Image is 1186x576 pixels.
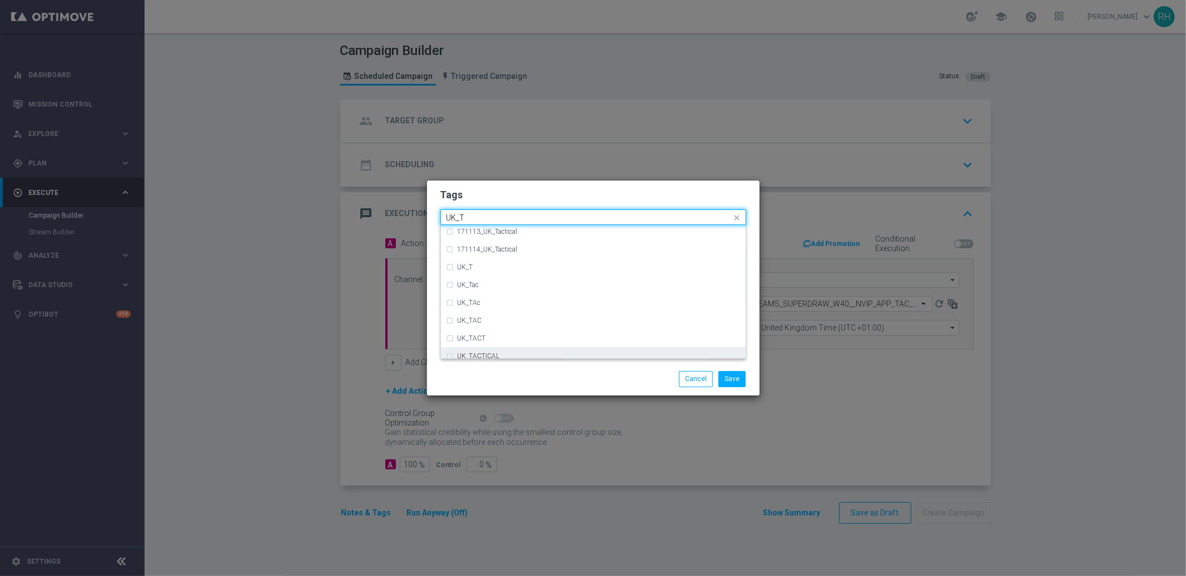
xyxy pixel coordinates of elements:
h2: Tags [440,188,746,202]
div: UK_TAc [446,294,740,312]
label: UK_TAC [458,317,482,324]
label: UK_TACT [458,335,486,342]
label: 171114_UK_Tactical [458,246,518,253]
div: UK_T [446,258,740,276]
div: UK_TACTICAL [446,347,740,365]
label: UK_TACTICAL [458,353,500,359]
button: Cancel [679,371,713,387]
div: 171113_UK_Tactical [446,223,740,241]
ng-dropdown-panel: Options list [440,225,746,359]
label: UK_Tac [458,282,479,288]
div: UK_Tac [446,276,740,294]
div: UK_TAC [446,312,740,329]
label: UK_T [458,264,473,271]
button: Save [718,371,746,387]
div: 171114_UK_Tactical [446,241,740,258]
label: UK_TAc [458,299,481,306]
div: UK_TACT [446,329,740,347]
label: 171113_UK_Tactical [458,228,518,235]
